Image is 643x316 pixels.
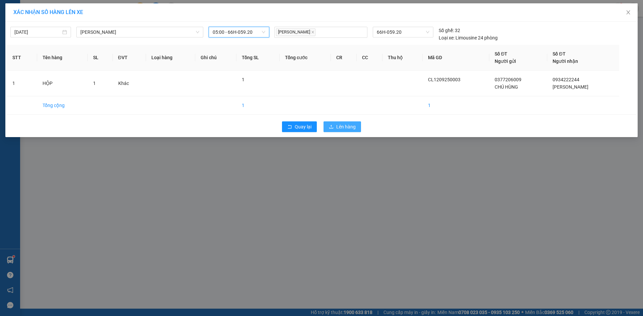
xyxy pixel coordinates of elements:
span: Cao Lãnh - Hồ Chí Minh [80,27,199,37]
span: 1 [242,77,244,82]
td: Khác [113,71,146,96]
span: CHÚ HÙNG [495,84,518,90]
span: Số ghế: [439,27,454,34]
th: STT [7,45,37,71]
span: down [196,30,200,34]
span: close [311,30,314,34]
td: Tổng cộng [37,96,88,115]
input: 12/09/2025 [14,28,61,36]
th: Loại hàng [146,45,195,71]
th: SL [88,45,113,71]
span: upload [329,124,334,130]
button: uploadLên hàng [324,121,361,132]
th: Thu hộ [382,45,422,71]
span: Nhận: [64,6,80,13]
span: CL1209250003 [428,77,460,82]
div: CHÚ HÙNG [6,21,59,29]
div: Limousine 24 phòng [439,34,498,41]
span: Quay lại [295,123,311,130]
button: rollbackQuay lại [282,121,317,132]
div: 32 [439,27,460,34]
th: Tổng cước [280,45,331,71]
span: Số ĐT [553,51,565,57]
span: [PERSON_NAME] [276,28,315,36]
span: Số ĐT [495,51,507,57]
th: Tên hàng [37,45,88,71]
div: [PERSON_NAME] [64,21,132,29]
th: Mã GD [423,45,490,71]
td: 1 [236,96,279,115]
th: CR [331,45,357,71]
span: [PERSON_NAME] [553,84,588,90]
span: 1 [93,81,96,86]
span: Người nhận [553,59,578,64]
span: Người gửi [495,59,516,64]
div: [GEOGRAPHIC_DATA] [64,6,132,21]
th: Ghi chú [195,45,237,71]
span: rollback [287,124,292,130]
span: 05:00 - 66H-059.20 [213,27,265,37]
td: 1 [7,71,37,96]
td: 1 [423,96,490,115]
span: XÁC NHẬN SỐ HÀNG LÊN XE [13,9,83,15]
span: Gửi: [6,6,16,13]
button: Close [619,3,638,22]
th: Tổng SL [236,45,279,71]
th: CC [357,45,382,71]
th: ĐVT [113,45,146,71]
div: 0377206009 [6,29,59,38]
span: 0934222244 [553,77,579,82]
span: Chưa thu [63,42,87,49]
div: [PERSON_NAME] [6,6,59,21]
span: Lên hàng [336,123,356,130]
div: 0934222244 [64,29,132,38]
span: 0377206009 [495,77,521,82]
span: close [626,10,631,15]
span: Loại xe: [439,34,454,41]
td: HỘP [37,71,88,96]
span: 66H-059.20 [377,27,429,37]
